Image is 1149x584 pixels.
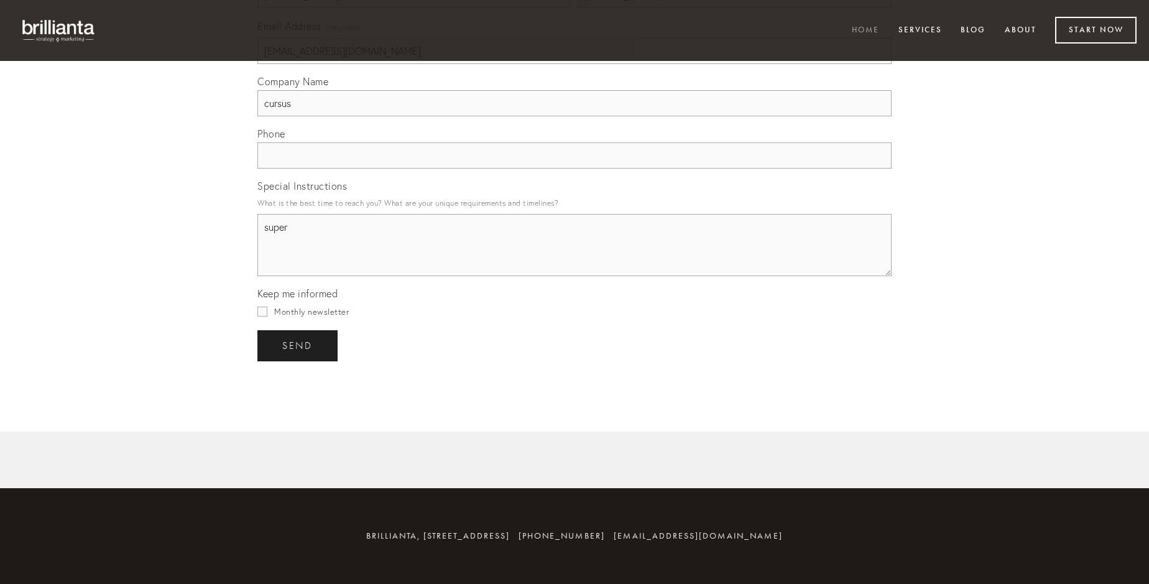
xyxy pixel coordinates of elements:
span: Monthly newsletter [274,307,349,317]
span: Company Name [257,75,328,88]
textarea: super [257,214,892,276]
span: send [282,340,313,351]
a: [EMAIL_ADDRESS][DOMAIN_NAME] [614,531,783,541]
span: Keep me informed [257,287,338,300]
img: brillianta - research, strategy, marketing [12,12,106,49]
a: Blog [953,21,994,41]
span: Phone [257,127,285,140]
button: sendsend [257,330,338,361]
span: [PHONE_NUMBER] [519,531,605,541]
p: What is the best time to reach you? What are your unique requirements and timelines? [257,195,892,211]
a: About [997,21,1045,41]
a: Home [844,21,887,41]
span: brillianta, [STREET_ADDRESS] [366,531,510,541]
a: Start Now [1055,17,1137,44]
a: Services [890,21,950,41]
span: Special Instructions [257,180,347,192]
input: Monthly newsletter [257,307,267,317]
